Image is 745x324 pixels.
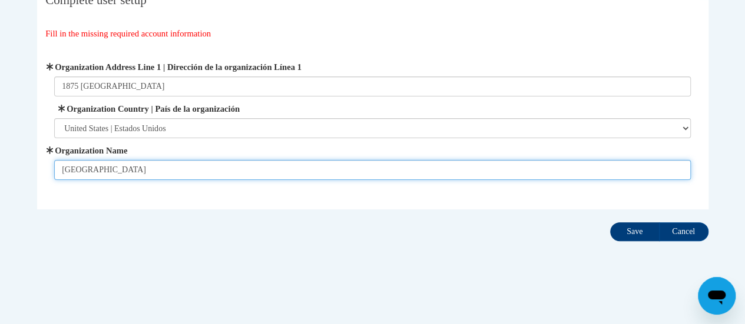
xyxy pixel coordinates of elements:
input: Metadata input [54,76,691,96]
span: Fill in the missing required account information [45,29,211,38]
input: Cancel [659,222,708,241]
label: Organization Address Line 1 | Dirección de la organización Línea 1 [54,61,691,74]
label: Organization Country | País de la organización [54,102,691,115]
label: Organization Name [54,144,691,157]
iframe: Button to launch messaging window [698,277,736,315]
input: Metadata input [54,160,691,180]
input: Save [610,222,660,241]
